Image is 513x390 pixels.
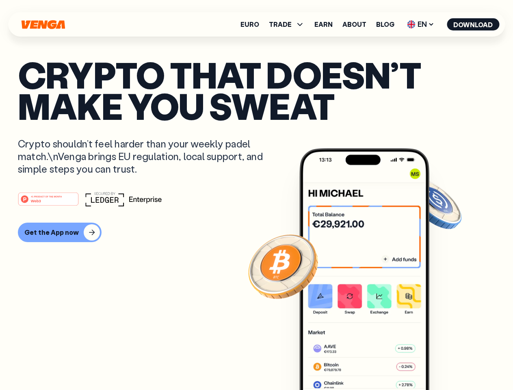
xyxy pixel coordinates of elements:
a: #1 PRODUCT OF THE MONTHWeb3 [18,197,79,208]
span: TRADE [269,19,305,29]
p: Crypto that doesn’t make you sweat [18,59,495,121]
img: Bitcoin [247,230,320,303]
svg: Home [20,20,66,29]
span: TRADE [269,21,292,28]
div: Get the App now [24,228,79,236]
tspan: #1 PRODUCT OF THE MONTH [31,195,62,197]
span: EN [404,18,437,31]
a: About [342,21,366,28]
a: Get the App now [18,223,495,242]
a: Euro [240,21,259,28]
img: USDC coin [405,175,463,233]
button: Download [447,18,499,30]
tspan: Web3 [31,198,41,203]
img: flag-uk [407,20,415,28]
a: Blog [376,21,394,28]
p: Crypto shouldn’t feel harder than your weekly padel match.\nVenga brings EU regulation, local sup... [18,137,275,175]
a: Earn [314,21,333,28]
button: Get the App now [18,223,102,242]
